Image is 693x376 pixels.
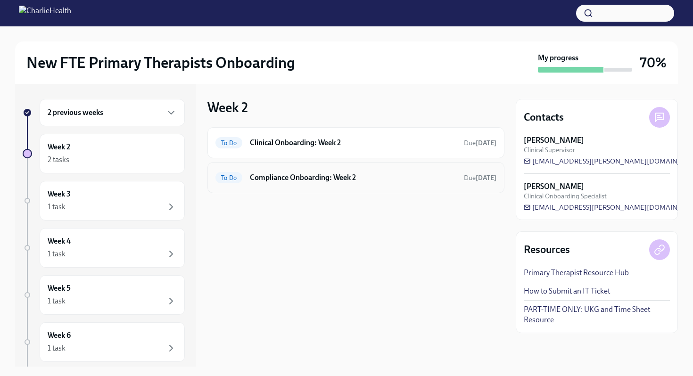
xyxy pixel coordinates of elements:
[48,296,66,306] div: 1 task
[524,192,607,201] span: Clinical Onboarding Specialist
[524,268,629,278] a: Primary Therapist Resource Hub
[207,99,248,116] h3: Week 2
[23,275,185,315] a: Week 51 task
[464,173,496,182] span: September 20th, 2025 10:00
[524,135,584,146] strong: [PERSON_NAME]
[48,330,71,341] h6: Week 6
[524,243,570,257] h4: Resources
[524,146,575,155] span: Clinical Supervisor
[26,53,295,72] h2: New FTE Primary Therapists Onboarding
[464,139,496,147] span: Due
[215,135,496,150] a: To DoClinical Onboarding: Week 2Due[DATE]
[19,6,71,21] img: CharlieHealth
[250,138,456,148] h6: Clinical Onboarding: Week 2
[23,228,185,268] a: Week 41 task
[215,170,496,185] a: To DoCompliance Onboarding: Week 2Due[DATE]
[48,155,69,165] div: 2 tasks
[524,304,670,325] a: PART-TIME ONLY: UKG and Time Sheet Resource
[464,139,496,147] span: September 20th, 2025 10:00
[215,174,242,181] span: To Do
[524,286,610,296] a: How to Submit an IT Ticket
[464,174,496,182] span: Due
[48,343,66,353] div: 1 task
[524,110,564,124] h4: Contacts
[250,172,456,183] h6: Compliance Onboarding: Week 2
[48,189,71,199] h6: Week 3
[48,107,103,118] h6: 2 previous weeks
[23,134,185,173] a: Week 22 tasks
[48,283,71,294] h6: Week 5
[524,181,584,192] strong: [PERSON_NAME]
[476,174,496,182] strong: [DATE]
[23,322,185,362] a: Week 61 task
[40,99,185,126] div: 2 previous weeks
[476,139,496,147] strong: [DATE]
[23,181,185,221] a: Week 31 task
[215,139,242,147] span: To Do
[48,249,66,259] div: 1 task
[48,142,70,152] h6: Week 2
[538,53,578,63] strong: My progress
[640,54,667,71] h3: 70%
[48,202,66,212] div: 1 task
[48,236,71,246] h6: Week 4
